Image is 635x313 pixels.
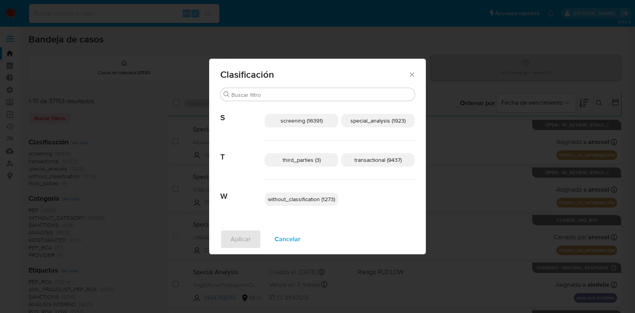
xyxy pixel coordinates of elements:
[265,153,338,167] div: third_parties (3)
[268,195,335,203] span: without_classification (1273)
[350,117,406,125] span: special_analysis (1923)
[231,91,412,98] input: Buscar filtro
[341,114,415,127] div: special_analysis (1923)
[264,230,311,249] button: Cancelar
[281,117,323,125] span: screening (16391)
[223,91,230,98] button: Buscar
[220,180,265,201] span: W
[283,156,321,164] span: third_parties (3)
[354,156,402,164] span: transactional (9437)
[275,230,300,248] span: Cancelar
[265,192,338,206] div: without_classification (1273)
[220,101,265,123] span: S
[220,70,408,79] span: Clasificación
[265,114,338,127] div: screening (16391)
[220,140,265,162] span: T
[408,71,415,78] button: Cerrar
[341,153,415,167] div: transactional (9437)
